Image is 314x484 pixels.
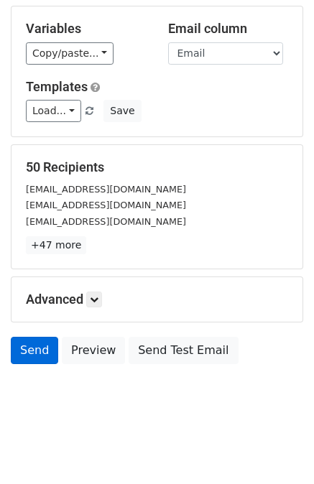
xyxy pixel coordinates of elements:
a: Copy/paste... [26,42,114,65]
a: Load... [26,100,81,122]
a: Send [11,337,58,364]
h5: Advanced [26,292,288,307]
h5: Variables [26,21,147,37]
small: [EMAIL_ADDRESS][DOMAIN_NAME] [26,184,186,195]
small: [EMAIL_ADDRESS][DOMAIN_NAME] [26,200,186,210]
a: Templates [26,79,88,94]
h5: Email column [168,21,289,37]
button: Save [103,100,141,122]
a: Send Test Email [129,337,238,364]
small: [EMAIL_ADDRESS][DOMAIN_NAME] [26,216,186,227]
a: +47 more [26,236,86,254]
h5: 50 Recipients [26,159,288,175]
a: Preview [62,337,125,364]
iframe: Chat Widget [242,415,314,484]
